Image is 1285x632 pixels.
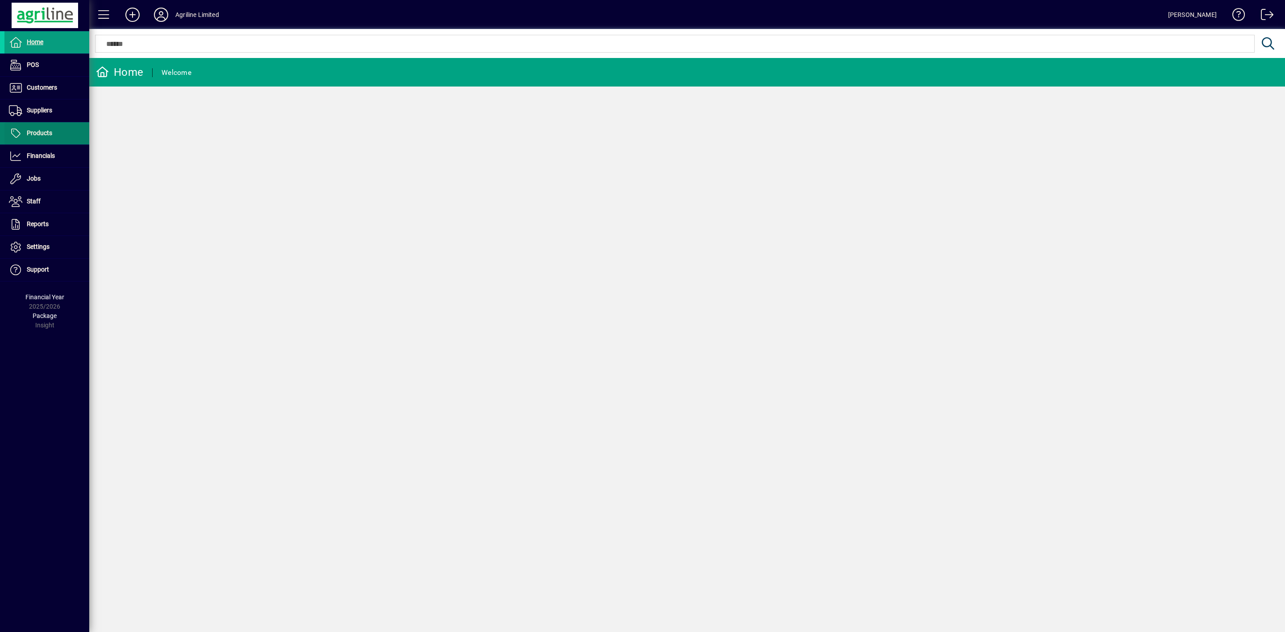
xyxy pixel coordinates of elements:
[27,129,52,136] span: Products
[4,168,89,190] a: Jobs
[118,7,147,23] button: Add
[4,77,89,99] a: Customers
[27,198,41,205] span: Staff
[4,145,89,167] a: Financials
[27,243,50,250] span: Settings
[27,107,52,114] span: Suppliers
[4,259,89,281] a: Support
[1254,2,1274,31] a: Logout
[27,84,57,91] span: Customers
[1168,8,1217,22] div: [PERSON_NAME]
[4,99,89,122] a: Suppliers
[162,66,191,80] div: Welcome
[1226,2,1245,31] a: Knowledge Base
[4,236,89,258] a: Settings
[27,266,49,273] span: Support
[4,190,89,213] a: Staff
[27,175,41,182] span: Jobs
[27,220,49,227] span: Reports
[4,213,89,235] a: Reports
[175,8,219,22] div: Agriline Limited
[4,54,89,76] a: POS
[25,293,64,301] span: Financial Year
[27,61,39,68] span: POS
[27,152,55,159] span: Financials
[147,7,175,23] button: Profile
[4,122,89,145] a: Products
[96,65,143,79] div: Home
[33,312,57,319] span: Package
[27,38,43,45] span: Home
